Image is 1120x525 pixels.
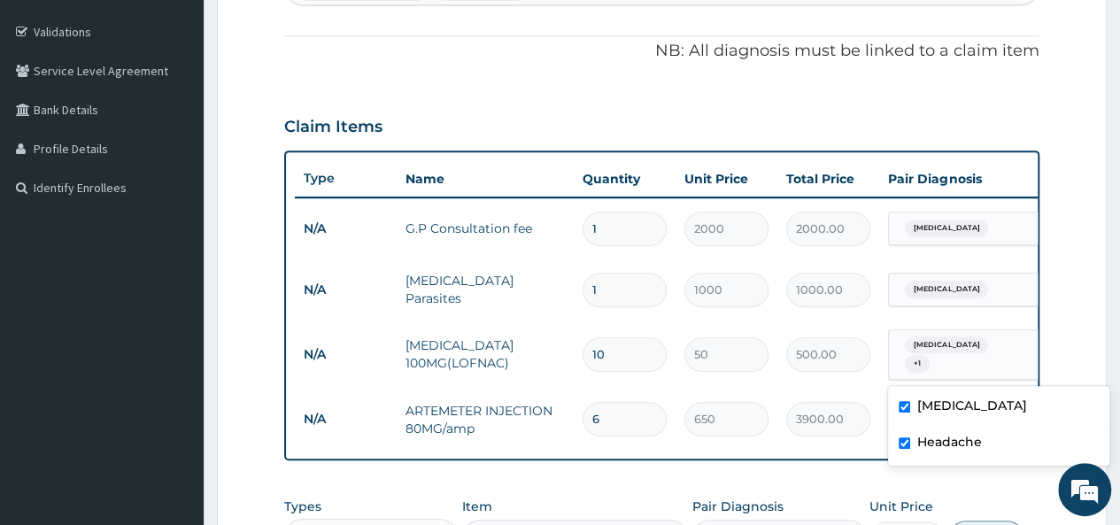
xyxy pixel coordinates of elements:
[905,281,988,298] span: [MEDICAL_DATA]
[869,498,933,515] label: Unit Price
[397,263,574,316] td: [MEDICAL_DATA] Parasites
[103,152,244,331] span: We're online!
[397,328,574,381] td: [MEDICAL_DATA] 100MG(LOFNAC)
[295,212,397,245] td: N/A
[284,499,321,514] label: Types
[295,274,397,306] td: N/A
[92,99,297,122] div: Chat with us now
[295,403,397,436] td: N/A
[905,355,930,373] span: + 1
[9,343,337,405] textarea: Type your message and hit 'Enter'
[917,433,982,451] label: Headache
[905,336,988,354] span: [MEDICAL_DATA]
[284,40,1039,63] p: NB: All diagnosis must be linked to a claim item
[295,338,397,371] td: N/A
[397,393,574,446] td: ARTEMETER INJECTION 80MG/amp
[692,498,784,515] label: Pair Diagnosis
[905,220,988,237] span: [MEDICAL_DATA]
[397,161,574,197] th: Name
[879,161,1074,197] th: Pair Diagnosis
[777,161,879,197] th: Total Price
[295,162,397,195] th: Type
[397,211,574,246] td: G.P Consultation fee
[33,89,72,133] img: d_794563401_company_1708531726252_794563401
[676,161,777,197] th: Unit Price
[917,397,1027,414] label: [MEDICAL_DATA]
[574,161,676,197] th: Quantity
[290,9,333,51] div: Minimize live chat window
[462,498,492,515] label: Item
[284,118,382,137] h3: Claim Items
